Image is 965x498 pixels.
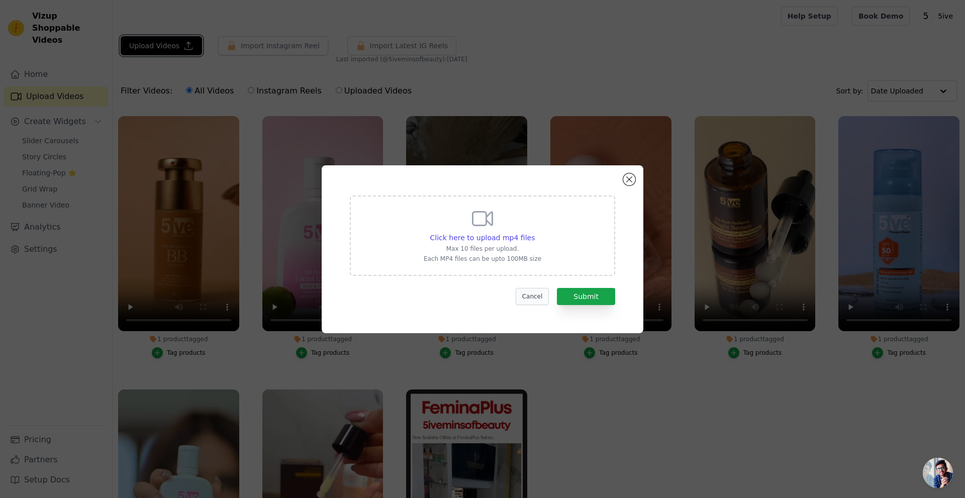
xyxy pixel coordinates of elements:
[557,288,615,305] button: Submit
[430,234,535,242] span: Click here to upload mp4 files
[424,245,541,253] p: Max 10 files per upload.
[923,458,953,488] div: Open chat
[623,173,635,185] button: Close modal
[516,288,549,305] button: Cancel
[424,255,541,263] p: Each MP4 files can be upto 100MB size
